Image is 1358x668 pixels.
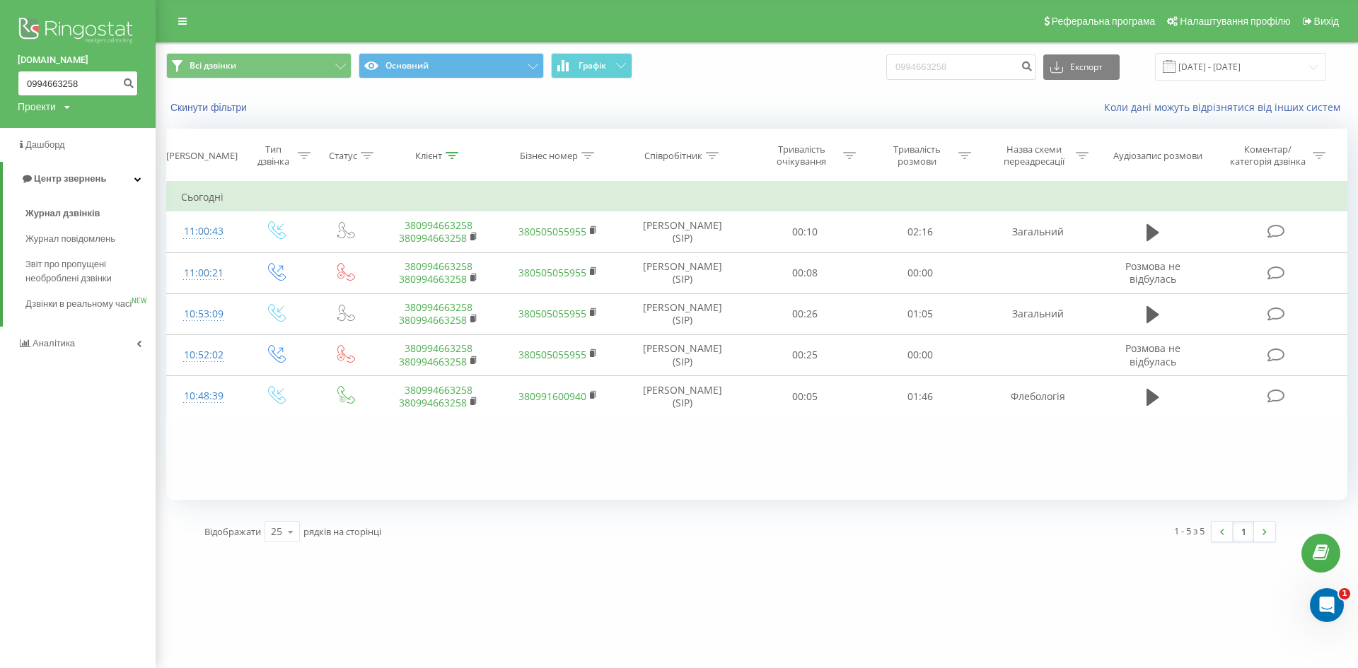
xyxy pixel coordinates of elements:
a: Звіт про пропущені необроблені дзвінки [25,252,156,291]
a: 380994663258 [405,218,472,232]
a: 1 [1233,522,1254,541]
a: 380994663258 [405,259,472,273]
div: 1 - 5 з 5 [1174,524,1205,538]
a: 380994663258 [405,383,472,397]
a: 380505055955 [518,348,586,361]
img: Ringostat logo [18,14,138,49]
span: Вихід [1314,16,1339,27]
div: Клієнт [415,150,442,162]
input: Пошук за номером [18,71,138,96]
td: [PERSON_NAME] (SIP) [618,376,747,417]
a: [DOMAIN_NAME] [18,53,138,67]
span: Журнал повідомлень [25,232,115,246]
a: 380505055955 [518,307,586,320]
td: Загальний [978,211,1098,252]
td: [PERSON_NAME] (SIP) [618,211,747,252]
span: рядків на сторінці [303,525,381,538]
a: 380994663258 [405,300,472,314]
a: Журнал повідомлень [25,226,156,252]
td: [PERSON_NAME] (SIP) [618,334,747,375]
td: Загальний [978,293,1098,334]
a: 380994663258 [405,341,472,355]
button: Графік [551,53,632,78]
td: 00:00 [863,334,978,375]
div: Аудіозапис розмови [1113,150,1202,162]
span: Реферальна програма [1052,16,1156,27]
a: Дзвінки в реальному часіNEW [25,291,156,317]
button: Основний [359,53,544,78]
div: 25 [271,525,282,539]
a: 380994663258 [399,231,467,245]
button: Всі дзвінки [166,53,352,78]
div: Статус [329,150,357,162]
a: 380994663258 [399,396,467,409]
button: Скинути фільтри [166,101,254,114]
div: Проекти [18,100,56,114]
a: 380994663258 [399,355,467,368]
a: 380505055955 [518,225,586,238]
div: Тип дзвінка [253,143,294,168]
span: Розмова не відбулась [1125,341,1180,368]
span: Аналiтика [33,338,75,348]
span: Відображати [204,525,261,538]
div: 10:48:39 [181,382,226,410]
div: Назва схеми переадресації [997,143,1072,168]
td: 00:25 [748,334,863,375]
div: Співробітник [644,150,702,162]
div: [PERSON_NAME] [166,150,238,162]
span: Журнал дзвінків [25,206,100,221]
div: 10:52:02 [181,341,226,369]
div: Тривалість очікування [764,143,840,168]
td: 00:26 [748,293,863,334]
span: Графік [579,61,606,71]
a: 380994663258 [399,313,467,327]
a: Коли дані можуть відрізнятися вiд інших систем [1104,100,1347,114]
button: Експорт [1043,54,1120,80]
td: 02:16 [863,211,978,252]
span: Дашборд [25,139,65,150]
span: Центр звернень [34,173,106,184]
td: 00:10 [748,211,863,252]
input: Пошук за номером [886,54,1036,80]
td: Флебологія [978,376,1098,417]
span: Всі дзвінки [190,60,236,71]
a: 380994663258 [399,272,467,286]
td: 00:00 [863,252,978,293]
iframe: Intercom live chat [1310,588,1344,622]
div: 11:00:21 [181,259,226,287]
a: 380505055955 [518,266,586,279]
td: Сьогодні [167,183,1347,211]
td: 00:05 [748,376,863,417]
div: 11:00:43 [181,218,226,245]
div: Бізнес номер [520,150,578,162]
span: Звіт про пропущені необроблені дзвінки [25,257,149,286]
td: 01:46 [863,376,978,417]
span: Дзвінки в реальному часі [25,297,132,311]
div: 10:53:09 [181,300,226,328]
td: 00:08 [748,252,863,293]
a: 380991600940 [518,389,586,403]
div: Тривалість розмови [879,143,955,168]
td: [PERSON_NAME] (SIP) [618,252,747,293]
a: Журнал дзвінків [25,201,156,226]
span: 1 [1339,588,1350,599]
div: Коментар/категорія дзвінка [1226,143,1309,168]
span: Розмова не відбулась [1125,259,1180,286]
td: 01:05 [863,293,978,334]
span: Налаштування профілю [1180,16,1290,27]
a: Центр звернень [3,162,156,196]
td: [PERSON_NAME] (SIP) [618,293,747,334]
